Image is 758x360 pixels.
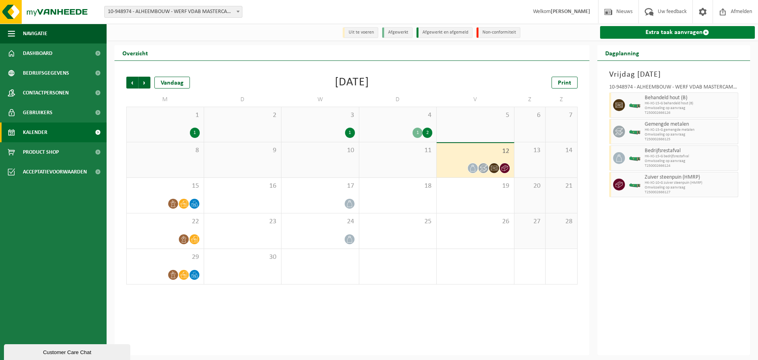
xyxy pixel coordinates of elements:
td: D [204,92,282,107]
span: 22 [131,217,200,226]
span: Acceptatievoorwaarden [23,162,87,182]
span: Print [558,80,571,86]
span: Omwisseling op aanvraag [645,106,736,111]
span: 17 [285,182,355,190]
span: Navigatie [23,24,47,43]
span: Bedrijfsgegevens [23,63,69,83]
span: 21 [550,182,573,190]
td: W [281,92,359,107]
span: Gebruikers [23,103,53,123]
span: 2 [208,111,278,120]
span: 6 [518,111,542,120]
span: Omwisseling op aanvraag [645,159,736,164]
span: 10-948974 - ALHEEMBOUW - WERF VDAB MASTERCAMPUS ROESELARE WDB0009 - ROESELARE [105,6,242,17]
h2: Dagplanning [597,45,647,60]
span: 9 [208,146,278,155]
td: Z [514,92,546,107]
span: 28 [550,217,573,226]
strong: [PERSON_NAME] [551,9,590,15]
li: Non-conformiteit [477,27,520,38]
span: Vorige [126,77,138,89]
span: T250002666125 [645,137,736,142]
span: 3 [285,111,355,120]
div: 1 [413,128,422,138]
span: Zuiver steenpuin (HMRP) [645,174,736,181]
span: Kalender [23,123,47,142]
span: 11 [363,146,433,155]
span: 19 [441,182,510,190]
span: 25 [363,217,433,226]
span: 30 [208,253,278,262]
div: 1 [345,128,355,138]
td: M [126,92,204,107]
span: 29 [131,253,200,262]
span: 18 [363,182,433,190]
span: 4 [363,111,433,120]
span: Dashboard [23,43,53,63]
span: HK-XC-15-G gemengde metalen [645,128,736,132]
span: 27 [518,217,542,226]
span: 10-948974 - ALHEEMBOUW - WERF VDAB MASTERCAMPUS ROESELARE WDB0009 - ROESELARE [104,6,242,18]
img: HK-XC-15-GN-00 [629,102,641,108]
span: 15 [131,182,200,190]
span: Product Shop [23,142,59,162]
h2: Overzicht [114,45,156,60]
img: HK-XC-15-GN-00 [629,155,641,161]
span: 20 [518,182,542,190]
td: D [359,92,437,107]
span: 16 [208,182,278,190]
span: HK-XC-10-G zuiver steenpuin (HMRP) [645,181,736,185]
span: 24 [285,217,355,226]
span: T250002666127 [645,190,736,195]
span: 10 [285,146,355,155]
a: Extra taak aanvragen [600,26,755,39]
span: 26 [441,217,510,226]
span: Omwisseling op aanvraag [645,185,736,190]
span: 8 [131,146,200,155]
div: 2 [422,128,432,138]
span: Omwisseling op aanvraag [645,132,736,137]
td: Z [546,92,577,107]
li: Uit te voeren [343,27,378,38]
span: T250002666126 [645,111,736,115]
span: 7 [550,111,573,120]
span: 14 [550,146,573,155]
div: 10-948974 - ALHEEMBOUW - WERF VDAB MASTERCAMPUS ROESELARE WDB0009 - ROESELARE [609,85,739,92]
span: Behandeld hout (B) [645,95,736,101]
li: Afgewerkt en afgemeld [417,27,473,38]
span: 1 [131,111,200,120]
span: T250002666124 [645,164,736,168]
img: HK-XC-10-GN-00 [629,182,641,188]
span: Volgende [139,77,150,89]
span: HK-XC-15-G bedrijfsrestafval [645,154,736,159]
div: [DATE] [335,77,369,89]
span: 5 [441,111,510,120]
div: Vandaag [154,77,190,89]
div: 1 [190,128,200,138]
span: Gemengde metalen [645,121,736,128]
span: HK-XC-15-G behandeld hout (B) [645,101,736,106]
a: Print [552,77,578,89]
iframe: chat widget [4,343,132,360]
li: Afgewerkt [382,27,413,38]
span: 23 [208,217,278,226]
span: 13 [518,146,542,155]
h3: Vrijdag [DATE] [609,69,739,81]
span: Contactpersonen [23,83,69,103]
td: V [437,92,514,107]
img: HK-XC-15-GN-00 [629,129,641,135]
span: 12 [441,147,510,156]
span: Bedrijfsrestafval [645,148,736,154]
